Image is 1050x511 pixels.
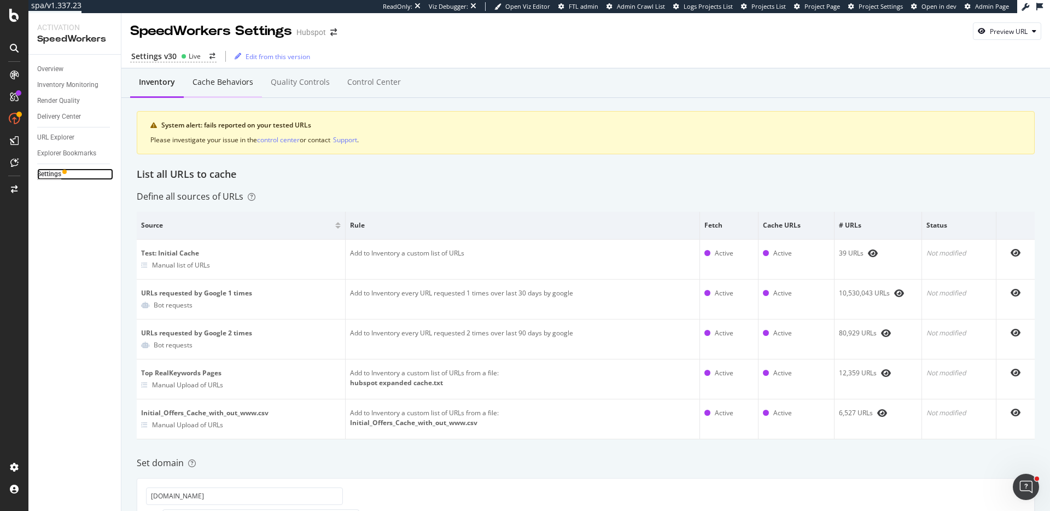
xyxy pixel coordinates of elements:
[839,408,917,418] div: 6,527 URLs
[37,132,113,143] a: URL Explorer
[137,190,255,203] div: Define all sources of URLs
[333,135,357,144] div: Support
[715,288,733,298] div: Active
[37,22,112,33] div: Activation
[137,111,1035,154] div: warning banner
[839,248,917,258] div: 39 URLs
[141,328,341,338] div: URLs requested by Google 2 times
[911,2,956,11] a: Open in dev
[347,77,401,88] div: Control Center
[350,368,696,378] div: Add to Inventory a custom list of URLs from a file:
[37,111,81,123] div: Delivery Center
[921,2,956,10] span: Open in dev
[154,300,192,310] div: Bot requests
[1013,474,1039,500] iframe: Intercom live chat
[926,220,989,230] span: Status
[141,288,341,298] div: URLs requested by Google 1 times
[37,63,113,75] a: Overview
[152,380,223,390] div: Manual Upload of URLs
[37,33,112,45] div: SpeedWorkers
[141,368,341,378] div: Top RealKeywords Pages
[494,2,550,11] a: Open Viz Editor
[37,132,74,143] div: URL Explorer
[230,48,310,65] button: Edit from this version
[773,368,792,378] div: Active
[804,2,840,10] span: Project Page
[37,79,113,91] a: Inventory Monitoring
[773,248,792,258] div: Active
[973,22,1041,40] button: Preview URL
[617,2,665,10] span: Admin Crawl List
[715,328,733,338] div: Active
[715,408,733,418] div: Active
[346,240,701,280] td: Add to Inventory a custom list of URLs
[715,248,733,258] div: Active
[37,63,63,75] div: Overview
[189,51,201,61] div: Live
[154,340,192,350] div: Bot requests
[139,77,175,88] div: Inventory
[37,148,113,159] a: Explorer Bookmarks
[1011,328,1020,337] div: eye
[763,220,827,230] span: Cache URLs
[152,260,210,270] div: Manual list of URLs
[684,2,733,10] span: Logs Projects List
[137,167,1035,182] div: List all URLs to cache
[150,135,1021,145] div: Please investigate your issue in the or contact .
[751,2,786,10] span: Projects List
[37,111,113,123] a: Delivery Center
[296,27,326,38] div: Hubspot
[926,368,991,378] div: Not modified
[37,148,96,159] div: Explorer Bookmarks
[37,169,61,180] div: Settings
[350,378,696,388] div: hubspot expanded cache.txt
[881,369,891,378] div: eye
[257,135,300,144] div: control center
[130,22,292,40] div: SpeedWorkers Settings
[37,95,113,107] a: Render Quality
[246,52,310,61] div: Edit from this version
[894,289,904,298] div: eye
[877,409,887,417] div: eye
[37,95,80,107] div: Render Quality
[848,2,903,11] a: Project Settings
[859,2,903,10] span: Project Settings
[741,2,786,11] a: Projects List
[1011,408,1020,417] div: eye
[868,249,878,258] div: eye
[137,457,1035,469] div: Set domain
[152,420,223,429] div: Manual Upload of URLs
[161,120,1021,130] div: System alert: fails reported on your tested URLs
[773,328,792,338] div: Active
[839,368,917,378] div: 12,359 URLs
[1011,288,1020,297] div: eye
[350,220,693,230] span: Rule
[330,28,337,36] div: arrow-right-arrow-left
[839,220,914,230] span: # URLs
[257,135,300,145] button: control center
[926,248,991,258] div: Not modified
[773,408,792,418] div: Active
[1011,368,1020,377] div: eye
[926,288,991,298] div: Not modified
[346,320,701,359] td: Add to Inventory every URL requested 2 times over last 90 days by google
[990,27,1028,36] div: Preview URL
[37,169,113,180] a: Settings
[975,2,1009,10] span: Admin Page
[926,328,991,338] div: Not modified
[704,220,751,230] span: Fetch
[569,2,598,10] span: FTL admin
[141,248,341,258] div: Test: Initial Cache
[715,368,733,378] div: Active
[839,328,917,338] div: 80,929 URLs
[606,2,665,11] a: Admin Crawl List
[350,418,696,428] div: Initial_Offers_Cache_with_out_www.csv
[773,288,792,298] div: Active
[429,2,468,11] div: Viz Debugger:
[141,220,332,230] span: Source
[209,53,215,60] div: arrow-right-arrow-left
[271,77,330,88] div: Quality Controls
[1011,248,1020,257] div: eye
[558,2,598,11] a: FTL admin
[881,329,891,338] div: eye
